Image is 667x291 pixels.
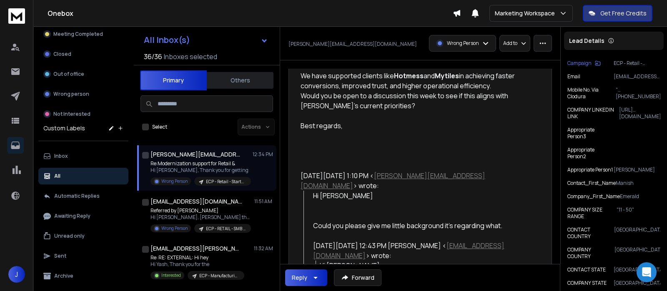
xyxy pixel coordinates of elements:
p: Awaiting Reply [54,213,90,219]
button: J [8,266,25,283]
p: Manish [616,180,660,187]
button: Unread only [38,228,128,244]
p: Hi [PERSON_NAME], Thank you for getting [150,167,251,174]
p: "[PHONE_NUMBER],[PHONE_NUMBER]" [616,87,660,100]
h1: [EMAIL_ADDRESS][DOMAIN_NAME] [150,197,242,206]
div: Reply [292,274,307,282]
p: Campaign [567,60,592,67]
p: Appropriate Person2 [567,147,614,160]
p: CONTACT COUNTRY [567,226,614,240]
p: 11:32 AM [254,245,273,252]
p: [URL][DOMAIN_NAME] [619,107,661,120]
p: COMPANY SIZE RANGE [567,206,617,220]
p: [GEOGRAPHIC_DATA] [614,266,660,273]
strong: Hotmess [394,71,424,80]
p: "11 - 50" [617,206,660,220]
p: Sent [54,253,66,259]
div: Could you please give me little background it's regarding what. [313,221,534,231]
button: All Inbox(s) [137,32,275,48]
span: Best regards, [301,121,343,130]
h1: All Inbox(s) [144,36,190,44]
span: 36 / 36 [144,52,162,62]
p: 12:34 PM [253,151,273,158]
div: Hi [PERSON_NAME], [320,261,533,271]
p: CONTACT STATE [567,266,606,273]
p: Wrong person [53,91,89,97]
p: Contact_First_Name [567,180,616,187]
p: Closed [53,51,71,57]
h1: [PERSON_NAME][EMAIL_ADDRESS][DOMAIN_NAME] [150,150,242,159]
button: Awaiting Reply [38,208,128,224]
div: Hi [PERSON_NAME] [313,191,534,231]
p: [GEOGRAPHIC_DATA] [614,246,660,260]
p: ECP - RETAIL - SMB | [PERSON_NAME] [206,226,246,232]
button: Out of office [38,66,128,82]
p: Company_First_Name [567,193,620,200]
button: Others [207,71,273,90]
p: Not Interested [53,111,90,117]
p: Interested [161,272,181,279]
h1: [EMAIL_ADDRESS][PERSON_NAME][DOMAIN_NAME] [150,244,242,253]
p: [EMAIL_ADDRESS][PERSON_NAME][DOMAIN_NAME] [614,73,660,80]
div: [DATE][DATE] 1:10 PM < > wrote: [301,171,533,191]
p: Archive [54,273,73,279]
p: Add to [503,40,517,47]
p: ECP - Retail - Startup | [PERSON_NAME] [614,60,660,67]
p: Hi [PERSON_NAME], [PERSON_NAME] thought it [150,214,251,221]
button: Wrong person [38,86,128,102]
label: Select [152,124,167,130]
strong: Mytiles [435,71,459,80]
p: [PERSON_NAME] [614,167,660,173]
button: Campaign [567,60,601,67]
button: Automatic Replies [38,188,128,204]
p: Marketing Workspace [495,9,558,17]
button: Sent [38,248,128,264]
p: Mobile No. Via Clodura [567,87,616,100]
p: [PERSON_NAME][EMAIL_ADDRESS][DOMAIN_NAME] [288,41,417,47]
button: Meeting Completed [38,26,128,42]
p: ECP - Retail - Startup | [PERSON_NAME] [206,179,246,185]
h1: Onebox [48,8,453,18]
p: [GEOGRAPHIC_DATA] [614,226,660,240]
p: COMPANY STATE [567,280,607,286]
p: Appropriate Person3 [567,127,614,140]
p: Emerald [620,193,660,200]
p: Re:Modernization support for Retail & [150,160,251,167]
div: [DATE][DATE] 12:43 PM [PERSON_NAME] < > wrote: [313,241,534,261]
button: Forward [334,269,381,286]
p: Inbox [54,153,68,159]
button: Reply [285,269,327,286]
h3: Inboxes selected [164,52,217,62]
p: Automatic Replies [54,193,100,199]
button: Closed [38,46,128,62]
p: Lead Details [569,37,604,45]
div: Open Intercom Messenger [637,262,657,282]
p: Get Free Credits [600,9,647,17]
p: Meeting Completed [53,31,103,37]
button: Archive [38,268,128,284]
button: Inbox [38,148,128,164]
button: All [38,168,128,184]
p: COMPANY COUNTRY [567,246,614,260]
button: Get Free Credits [583,5,652,22]
p: Wrong Person [161,178,188,184]
p: 11:51 AM [254,198,273,205]
p: ECP - Manufacturing - Enterprise | [PERSON_NAME] [199,273,239,279]
p: Hi Yash, Thank you for the [150,261,244,268]
p: Out of office [53,71,84,77]
p: Email [567,73,580,80]
p: Appropriate Person1 [567,167,613,173]
p: Referred by [PERSON_NAME] [150,207,251,214]
p: [GEOGRAPHIC_DATA] [614,280,660,286]
p: Re: RE: EXTERNAL: Hi hey [150,254,244,261]
button: Not Interested [38,106,128,122]
p: Wrong Person [161,225,188,231]
button: Primary [140,70,207,90]
p: Wrong Person [447,40,479,47]
p: All [54,173,60,179]
p: COMPANY LINKEDIN LINK [567,107,619,120]
img: logo [8,8,25,24]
